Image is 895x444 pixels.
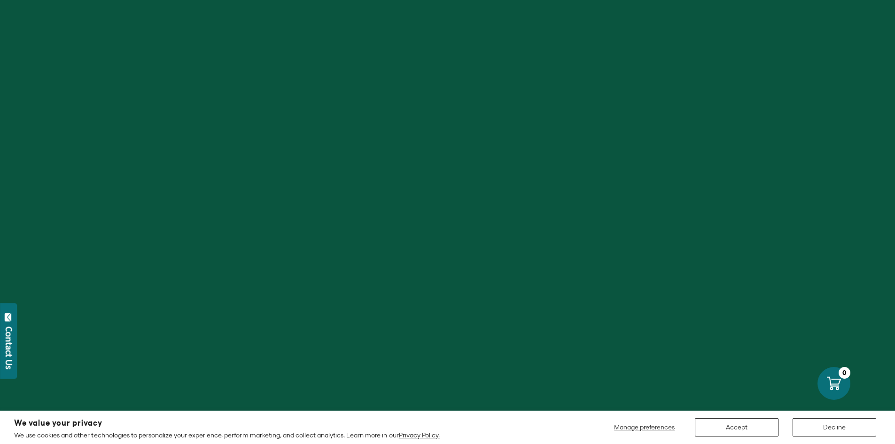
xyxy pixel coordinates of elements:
[14,431,440,439] p: We use cookies and other technologies to personalize your experience, perform marketing, and coll...
[399,431,440,439] a: Privacy Policy.
[4,327,14,369] div: Contact Us
[614,423,675,431] span: Manage preferences
[793,418,876,436] button: Decline
[608,418,681,436] button: Manage preferences
[839,367,850,379] div: 0
[14,419,440,427] h2: We value your privacy
[695,418,778,436] button: Accept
